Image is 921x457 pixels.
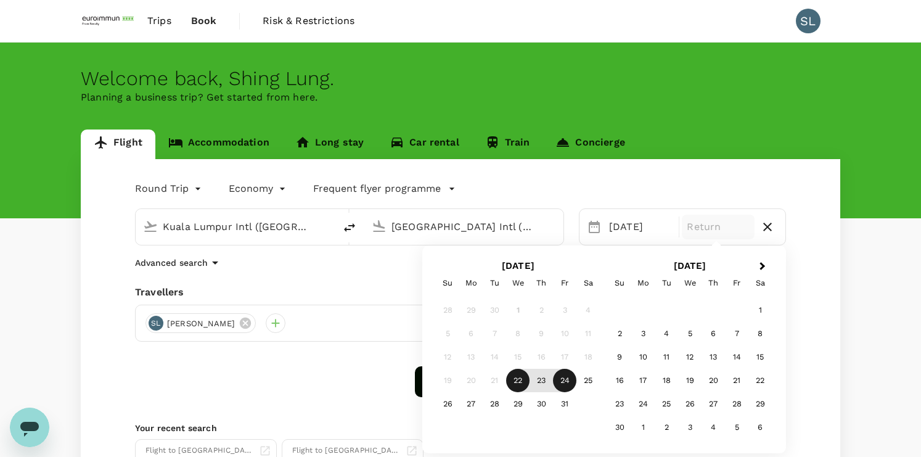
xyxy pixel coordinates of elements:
div: SL [796,9,821,33]
a: Train [472,130,543,159]
p: Advanced search [135,257,208,269]
div: Choose Friday, October 24th, 2025 [553,369,576,392]
div: Not available Friday, October 10th, 2025 [553,322,576,345]
div: Not available Thursday, October 9th, 2025 [530,322,553,345]
div: Choose Wednesday, November 5th, 2025 [678,322,702,345]
input: Depart from [163,217,309,236]
div: Not available Thursday, October 2nd, 2025 [530,298,553,322]
div: Economy [229,179,289,199]
button: Find flights [415,366,506,397]
div: Choose Monday, November 17th, 2025 [631,369,655,392]
div: Choose Sunday, November 2nd, 2025 [608,322,631,345]
div: SL[PERSON_NAME] [145,313,256,333]
div: Choose Tuesday, November 18th, 2025 [655,369,678,392]
div: Flight to [GEOGRAPHIC_DATA] [145,445,254,457]
div: Month October, 2025 [436,298,600,416]
div: Choose Tuesday, November 11th, 2025 [655,345,678,369]
div: Not available Friday, October 17th, 2025 [553,345,576,369]
div: Choose Friday, November 7th, 2025 [725,322,748,345]
div: Not available Monday, October 13th, 2025 [459,345,483,369]
div: Sunday [436,271,459,295]
div: Not available Sunday, October 12th, 2025 [436,345,459,369]
a: Car rental [377,130,472,159]
div: Choose Tuesday, October 28th, 2025 [483,392,506,416]
div: Choose Thursday, October 30th, 2025 [530,392,553,416]
div: Not available Monday, October 6th, 2025 [459,322,483,345]
input: Going to [391,217,538,236]
div: Choose Friday, November 14th, 2025 [725,345,748,369]
div: SL [149,316,163,331]
div: Choose Friday, October 31st, 2025 [553,392,576,416]
div: Choose Saturday, November 22nd, 2025 [748,369,772,392]
span: [PERSON_NAME] [160,318,242,330]
div: Not available Tuesday, October 7th, 2025 [483,322,506,345]
p: Frequent flyer programme [313,181,441,196]
div: Not available Thursday, October 16th, 2025 [530,345,553,369]
div: Not available Saturday, October 18th, 2025 [576,345,600,369]
div: Choose Tuesday, November 4th, 2025 [655,322,678,345]
div: Flight to [GEOGRAPHIC_DATA] [292,445,401,457]
div: Choose Monday, December 1st, 2025 [631,416,655,439]
div: Choose Wednesday, November 19th, 2025 [678,369,702,392]
button: Advanced search [135,255,223,270]
div: Saturday [576,271,600,295]
h2: [DATE] [432,260,604,271]
div: Tuesday [483,271,506,295]
button: Open [326,225,329,228]
div: Choose Saturday, December 6th, 2025 [748,416,772,439]
div: Choose Wednesday, November 26th, 2025 [678,392,702,416]
div: Tuesday [655,271,678,295]
div: Not available Monday, October 20th, 2025 [459,369,483,392]
a: Accommodation [155,130,282,159]
div: Choose Wednesday, December 3rd, 2025 [678,416,702,439]
div: Choose Wednesday, November 12th, 2025 [678,345,702,369]
div: Choose Monday, November 10th, 2025 [631,345,655,369]
div: Choose Saturday, November 29th, 2025 [748,392,772,416]
div: Choose Saturday, November 1st, 2025 [748,298,772,322]
span: Book [191,14,217,28]
iframe: Button to launch messaging window [10,408,49,447]
div: Not available Wednesday, October 1st, 2025 [506,298,530,322]
div: Not available Tuesday, September 30th, 2025 [483,298,506,322]
div: Round Trip [135,179,204,199]
div: Not available Sunday, October 5th, 2025 [436,322,459,345]
div: Month November, 2025 [608,298,772,439]
div: Choose Monday, November 3rd, 2025 [631,322,655,345]
div: Wednesday [678,271,702,295]
div: Not available Tuesday, October 14th, 2025 [483,345,506,369]
div: Saturday [748,271,772,295]
div: Choose Sunday, November 23rd, 2025 [608,392,631,416]
div: Not available Saturday, October 11th, 2025 [576,322,600,345]
div: Choose Saturday, October 25th, 2025 [576,369,600,392]
button: Open [555,225,557,228]
a: Long stay [282,130,377,159]
div: Choose Sunday, November 9th, 2025 [608,345,631,369]
a: Flight [81,130,155,159]
div: Friday [725,271,748,295]
div: Thursday [530,271,553,295]
div: [DATE] [604,215,676,239]
p: Return [687,220,749,234]
span: Risk & Restrictions [263,14,354,28]
div: Choose Thursday, October 23rd, 2025 [530,369,553,392]
div: Choose Saturday, November 15th, 2025 [748,345,772,369]
div: Choose Thursday, November 20th, 2025 [702,369,725,392]
p: Your recent search [135,422,786,434]
div: Travellers [135,285,786,300]
div: Choose Sunday, November 30th, 2025 [608,416,631,439]
div: Not available Tuesday, October 21st, 2025 [483,369,506,392]
div: Wednesday [506,271,530,295]
div: Choose Monday, November 24th, 2025 [631,392,655,416]
div: Not available Sunday, September 28th, 2025 [436,298,459,322]
div: Choose Wednesday, October 22nd, 2025 [506,369,530,392]
div: Choose Friday, December 5th, 2025 [725,416,748,439]
div: Choose Thursday, December 4th, 2025 [702,416,725,439]
div: Choose Sunday, October 26th, 2025 [436,392,459,416]
div: Sunday [608,271,631,295]
p: Planning a business trip? Get started from here. [81,90,840,105]
div: Not available Saturday, October 4th, 2025 [576,298,600,322]
div: Not available Sunday, October 19th, 2025 [436,369,459,392]
button: Frequent flyer programme [313,181,456,196]
img: EUROIMMUN (South East Asia) Pte. Ltd. [81,7,137,35]
div: Not available Friday, October 3rd, 2025 [553,298,576,322]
